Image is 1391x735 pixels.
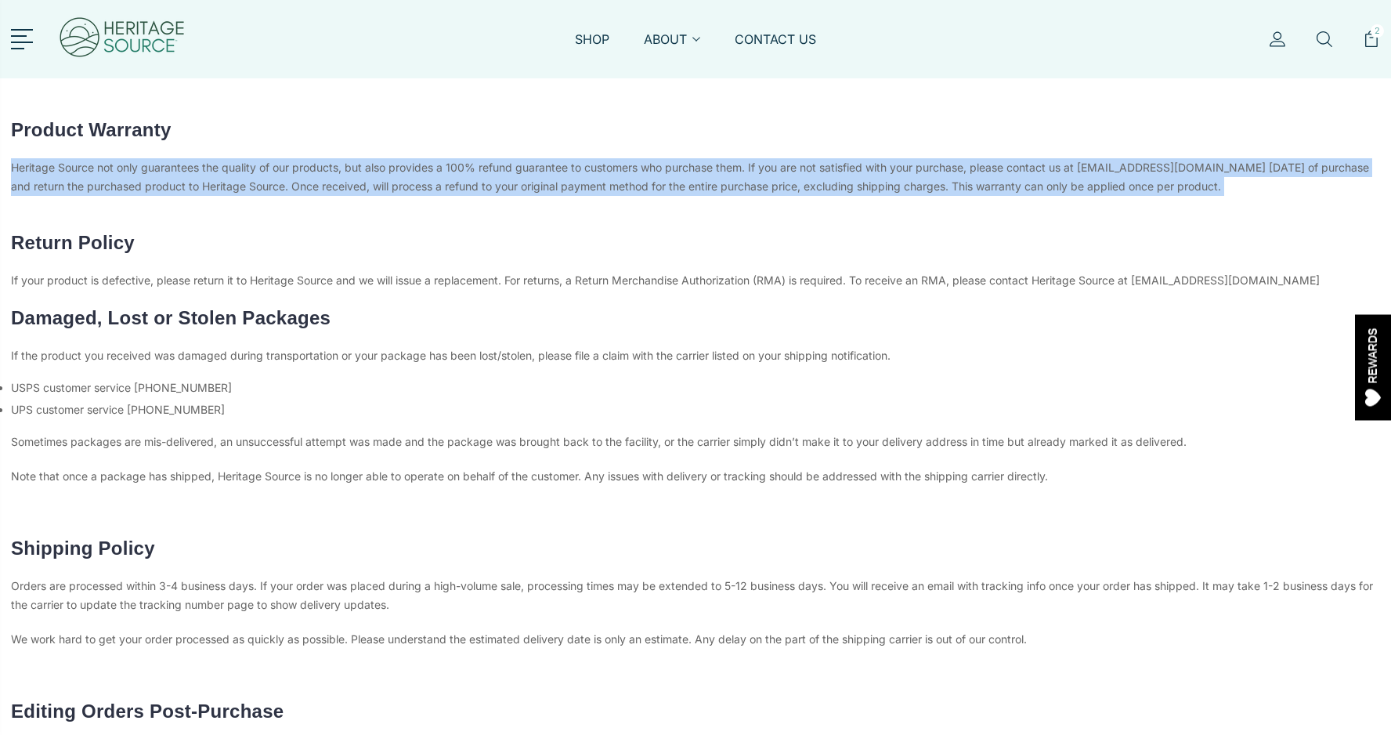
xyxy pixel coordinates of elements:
span: Sometimes packages are mis-delivered, an unsuccessful attempt was made and the package was brough... [11,435,1187,448]
p: Orders are processed within 3-4 business days. If your order was placed during a high-volume sale... [11,577,1380,614]
span: Product Warranty [11,119,171,140]
span: If the product you received was damaged during transportation or your package has been lost/stole... [11,349,891,362]
h3: Damaged, Lost or Stolen Packages [11,306,1380,331]
span: 2 [1371,24,1384,38]
a: ABOUT [644,31,700,67]
span: UPS customer service [PHONE_NUMBER] [11,403,225,416]
span: If your product is defective, please return it to Heritage Source and we will issue a replacement... [11,273,1320,287]
a: CONTACT US [735,31,816,67]
img: Heritage Source [58,8,186,71]
a: SHOP [575,31,609,67]
a: 2 [1363,31,1380,67]
span: USPS customer service [PHONE_NUMBER] [11,381,232,394]
h3: Editing Orders Post-Purchase [11,699,1380,724]
span: Note that once a package has shipped, Heritage Source is no longer able to operate on behalf of t... [11,469,1048,483]
span: We work hard to get your order processed as quickly as possible. Please understand the estimated ... [11,632,1027,646]
span: Return Policy [11,232,135,253]
span: Heritage Source not only guarantees the quality of our products, but also provides a 100% refund ... [11,161,1369,193]
h3: Shipping Policy [11,536,1380,561]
